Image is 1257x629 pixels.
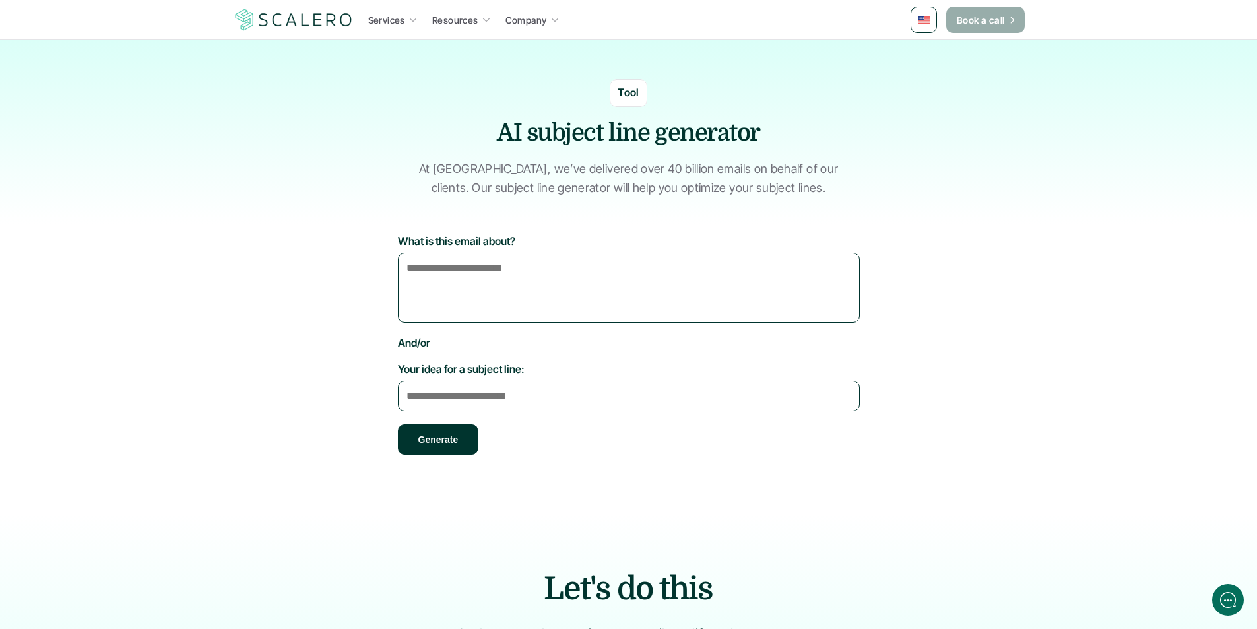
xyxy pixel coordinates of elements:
img: Scalero company logotype [233,7,354,32]
h2: Let us know if we can help with lifecycle marketing. [20,88,244,151]
button: New conversation [20,175,243,201]
p: At [GEOGRAPHIC_DATA], we’ve delivered over 40 billion emails on behalf of our clients. Our subjec... [414,160,843,198]
p: Book a call [957,13,1005,27]
label: Your idea for a subject line: [398,362,860,376]
h1: AI subject line generator [431,117,827,150]
p: Tool [618,84,639,102]
label: And/or [398,336,860,349]
p: Services [368,13,405,27]
h2: Let's do this [286,567,972,611]
a: Book a call [946,7,1025,33]
label: What is this email about? [398,234,860,248]
a: Scalero company logotype [233,8,354,32]
iframe: gist-messenger-bubble-iframe [1212,584,1244,616]
span: We run on Gist [110,461,167,470]
h1: Hi! Welcome to [GEOGRAPHIC_DATA]. [20,64,244,85]
p: Resources [432,13,478,27]
p: Company [505,13,547,27]
button: Generate [398,424,479,455]
span: New conversation [85,183,158,193]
